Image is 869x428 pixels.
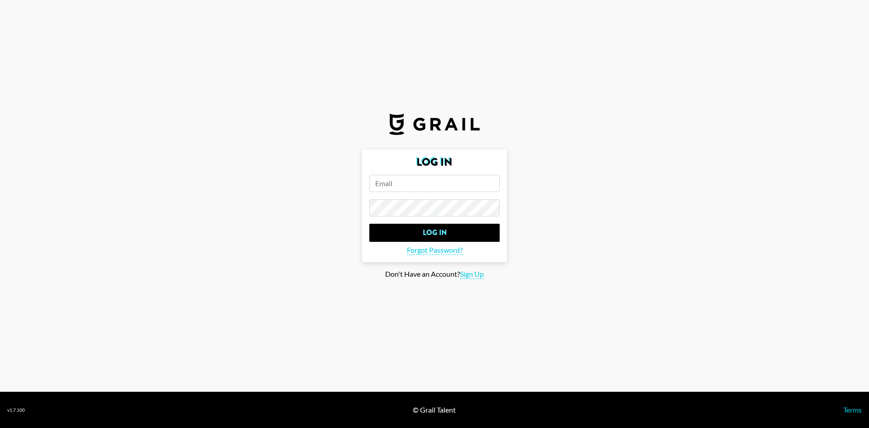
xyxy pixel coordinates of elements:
div: Don't Have an Account? [7,269,862,279]
input: Email [369,175,500,192]
input: Log In [369,224,500,242]
a: Terms [843,405,862,414]
img: Grail Talent Logo [389,113,480,135]
span: Sign Up [460,269,484,279]
h2: Log In [369,157,500,168]
div: © Grail Talent [413,405,456,414]
div: v 1.7.100 [7,407,25,413]
span: Forgot Password? [407,245,463,255]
